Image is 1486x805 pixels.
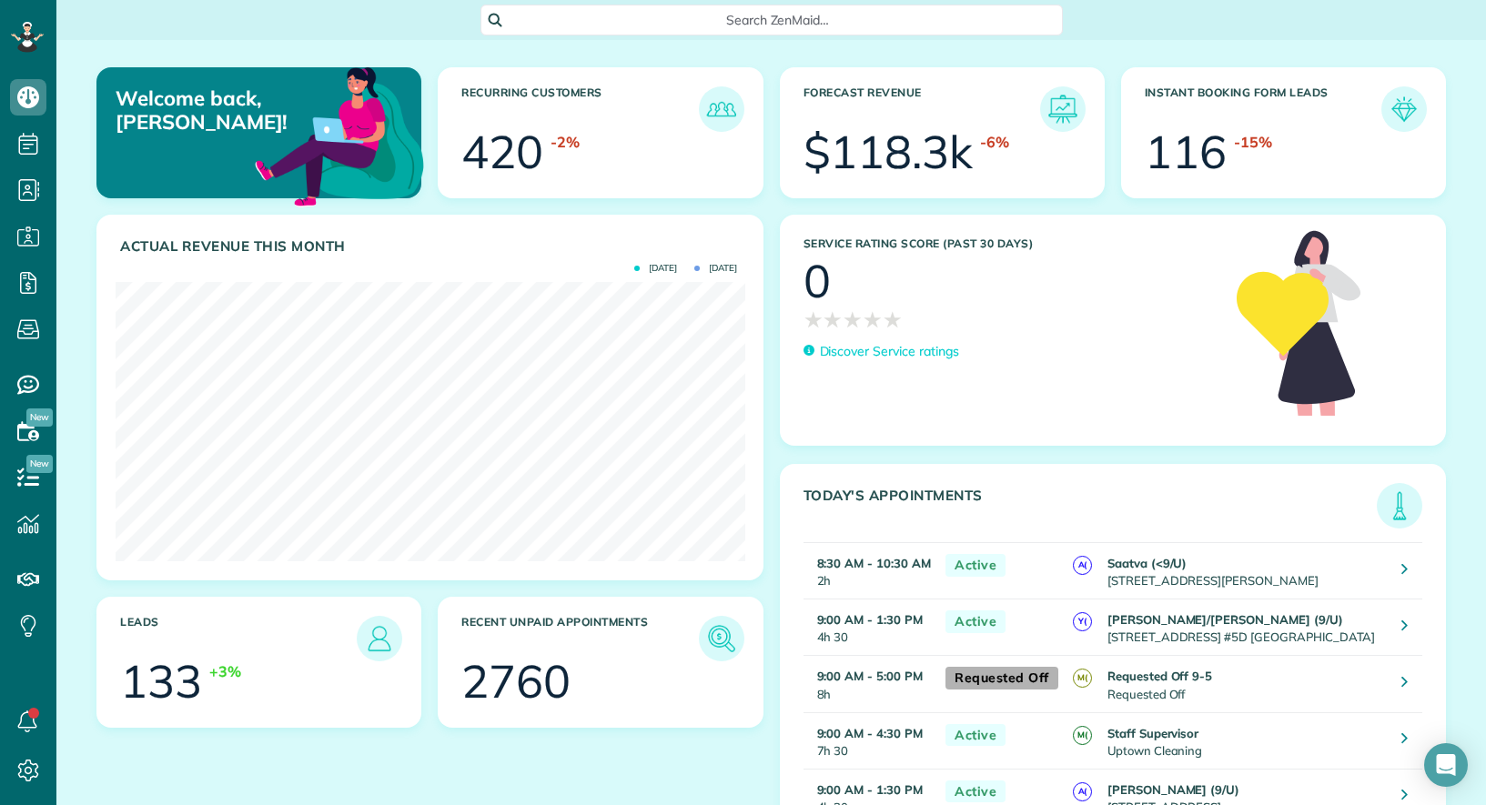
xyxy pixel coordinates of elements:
span: Active [945,724,1006,747]
img: icon_leads-1bed01f49abd5b7fead27621c3d59655bb73ed531f8eeb49469d10e621d6b896.png [361,620,398,657]
img: icon_todays_appointments-901f7ab196bb0bea1936b74009e4eb5ffbc2d2711fa7634e0d609ed5ef32b18b.png [1381,488,1418,524]
h3: Today's Appointments [804,488,1378,528]
strong: [PERSON_NAME] (9/U) [1107,782,1239,797]
img: icon_recurring_customers-cf858462ba22bcd05b5a5880d41d6543d210077de5bb9ebc9590e49fd87d84ed.png [703,91,740,127]
span: Active [945,780,1006,803]
img: dashboard_welcome-42a62b7d889689a78055ac9021e634bf52bae3f8056760290aed330b23ab8690.png [251,46,428,223]
span: ★ [883,304,903,336]
h3: Recent unpaid appointments [461,616,698,661]
div: 0 [804,258,831,304]
td: Requested Off [1103,656,1388,712]
td: 4h 30 [804,599,937,656]
strong: 8:30 AM - 10:30 AM [817,556,931,570]
h3: Leads [120,616,357,661]
div: Open Intercom Messenger [1424,743,1468,787]
p: Discover Service ratings [820,342,959,361]
h3: Recurring Customers [461,86,698,132]
div: 116 [1145,129,1227,175]
a: Discover Service ratings [804,342,959,361]
strong: 9:00 AM - 4:30 PM [817,726,923,740]
span: M( [1073,669,1092,688]
span: ★ [804,304,824,336]
p: Welcome back, [PERSON_NAME]! [116,86,317,135]
td: [STREET_ADDRESS][PERSON_NAME] [1103,543,1388,599]
strong: 9:00 AM - 1:30 PM [817,612,923,627]
div: 2760 [461,659,571,704]
strong: Requested Off 9-5 [1107,669,1212,683]
td: 8h [804,656,937,712]
h3: Actual Revenue this month [120,238,744,255]
div: $118.3k [804,129,974,175]
h3: Forecast Revenue [804,86,1040,132]
span: Active [945,554,1006,577]
span: [DATE] [694,264,737,273]
strong: 9:00 AM - 5:00 PM [817,669,923,683]
span: ★ [843,304,863,336]
span: Y( [1073,612,1092,631]
td: 2h [804,543,937,599]
div: -6% [980,132,1009,153]
img: icon_forecast_revenue-8c13a41c7ed35a8dcfafea3cbb826a0462acb37728057bba2d056411b612bbbe.png [1045,91,1081,127]
img: icon_form_leads-04211a6a04a5b2264e4ee56bc0799ec3eb69b7e499cbb523a139df1d13a81ae0.png [1386,91,1422,127]
h3: Service Rating score (past 30 days) [804,237,1219,250]
h3: Instant Booking Form Leads [1145,86,1381,132]
strong: Staff Supervisor [1107,726,1198,740]
span: A( [1073,782,1092,801]
span: [DATE] [634,264,677,273]
strong: 9:00 AM - 1:30 PM [817,782,923,797]
span: New [26,408,53,427]
span: ★ [823,304,843,336]
strong: [PERSON_NAME]/[PERSON_NAME] (9/U) [1107,612,1343,627]
span: New [26,455,53,473]
span: Active [945,610,1006,633]
div: -15% [1234,132,1272,153]
span: ★ [863,304,883,336]
div: 133 [120,659,202,704]
div: +3% [209,661,241,682]
span: M( [1073,726,1092,745]
div: 420 [461,129,543,175]
td: Uptown Cleaning [1103,712,1388,769]
div: -2% [551,132,580,153]
span: A( [1073,556,1092,575]
span: Requested Off [945,667,1058,689]
td: [STREET_ADDRESS] #5D [GEOGRAPHIC_DATA] [1103,599,1388,656]
strong: Saatva (<9/U) [1107,556,1188,570]
td: 7h 30 [804,712,937,769]
img: icon_unpaid_appointments-47b8ce3997adf2238b356f14209ab4cced10bd1f174958f3ca8f1d0dd7fffeee.png [703,620,740,657]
